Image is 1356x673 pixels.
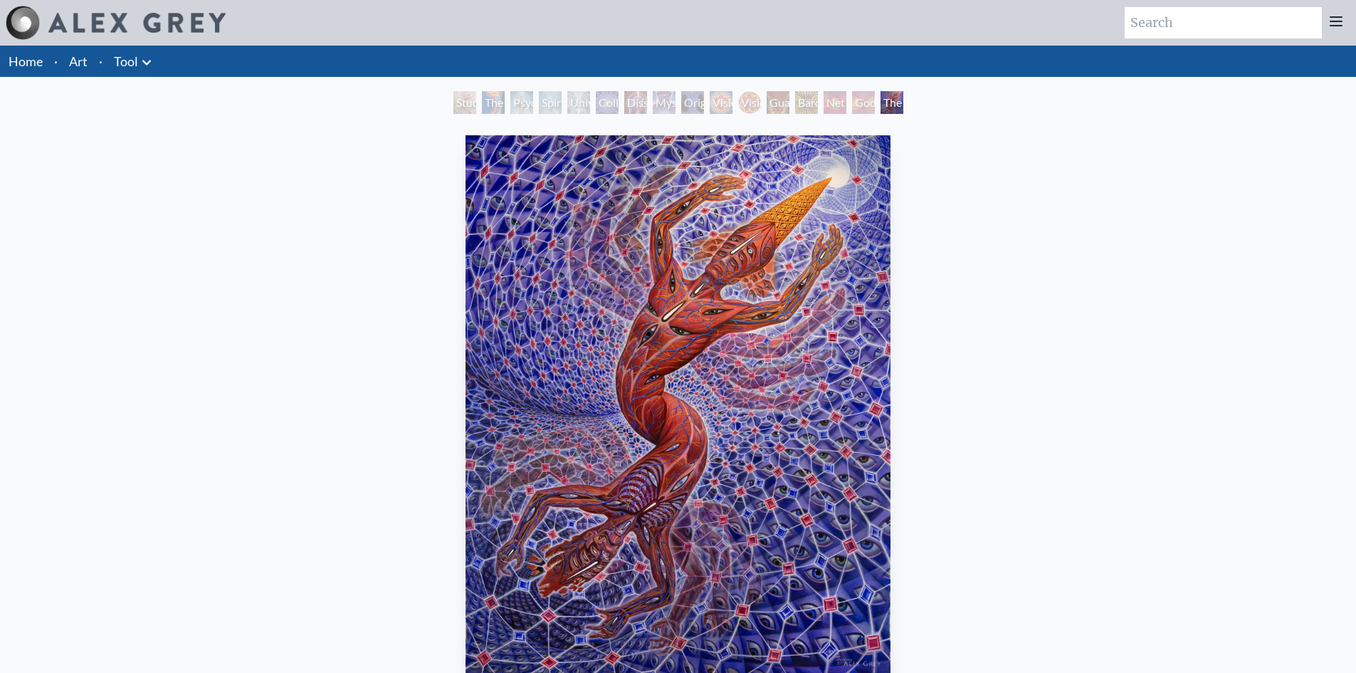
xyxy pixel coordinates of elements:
div: Dissectional Art for Tool's Lateralus CD [624,91,647,114]
div: Godself [852,91,875,114]
div: Net of Being [824,91,846,114]
div: Psychic Energy System [510,91,533,114]
li: · [48,46,63,77]
a: Tool [114,51,138,71]
input: Search [1125,7,1322,38]
div: The Torch [482,91,505,114]
div: Spiritual Energy System [539,91,562,114]
div: Vision [PERSON_NAME] [738,91,761,114]
div: Original Face [681,91,704,114]
div: Study for the Great Turn [453,91,476,114]
a: Art [69,51,88,71]
div: Vision Crystal [710,91,732,114]
div: Collective Vision [596,91,619,114]
a: Home [9,53,43,69]
div: The Great Turn [881,91,903,114]
div: Universal Mind Lattice [567,91,590,114]
div: Mystic Eye [653,91,676,114]
div: Bardo Being [795,91,818,114]
li: · [93,46,108,77]
div: Guardian of Infinite Vision [767,91,789,114]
